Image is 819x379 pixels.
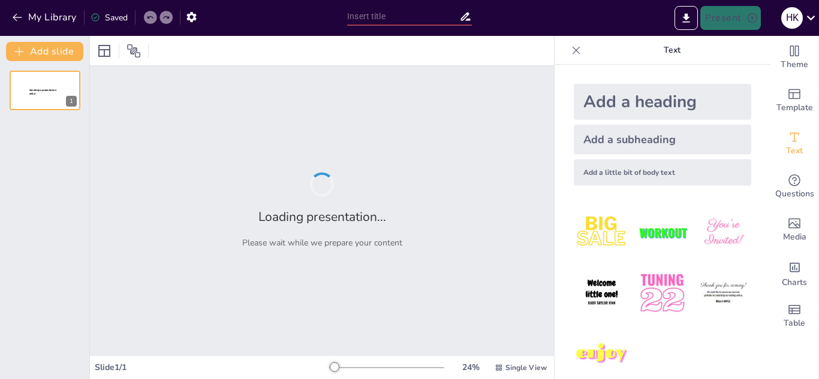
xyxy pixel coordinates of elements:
div: 24 % [456,362,485,373]
div: H K [781,7,803,29]
div: Slide 1 / 1 [95,362,329,373]
span: Questions [775,187,814,201]
img: 4.jpeg [574,265,630,321]
p: Please wait while we prepare your content [242,237,402,248]
span: Charts [782,276,807,289]
div: Add images, graphics, shapes or video [770,208,818,251]
input: Insert title [347,8,459,25]
span: Media [783,231,806,244]
img: 3.jpeg [695,205,751,260]
button: Add slide [6,42,83,61]
div: Add a subheading [574,125,751,154]
button: Export to PowerPoint [675,6,698,30]
span: Sendsteps presentation editor [29,89,56,95]
div: Layout [95,41,114,60]
div: Saved [91,12,128,23]
button: My Library [9,8,82,27]
img: 6.jpeg [695,265,751,321]
img: 2.jpeg [634,205,690,260]
button: H K [781,6,803,30]
div: Add a heading [574,84,751,120]
div: 1 [10,71,80,110]
p: Text [586,36,758,65]
div: Add charts and graphs [770,251,818,295]
span: Template [776,101,813,114]
div: Get real-time input from your audience [770,165,818,208]
button: Present [700,6,760,30]
h2: Loading presentation... [258,208,386,225]
div: 1 [66,96,77,107]
img: 1.jpeg [574,205,630,260]
img: 5.jpeg [634,265,690,321]
div: Add a table [770,295,818,338]
span: Position [127,44,141,58]
div: Add a little bit of body text [574,159,751,186]
div: Add text boxes [770,122,818,165]
span: Theme [781,58,808,71]
span: Table [784,317,805,330]
div: Change the overall theme [770,36,818,79]
div: Add ready made slides [770,79,818,122]
span: Text [786,144,803,157]
span: Single View [505,363,547,372]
